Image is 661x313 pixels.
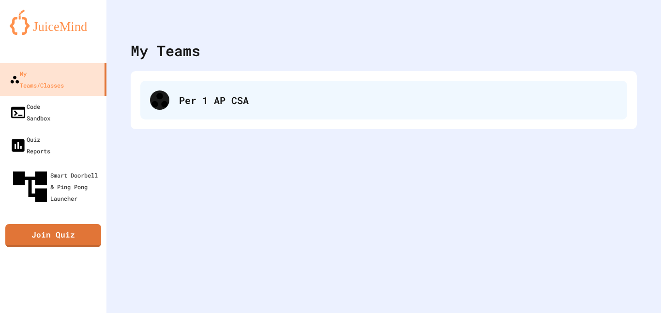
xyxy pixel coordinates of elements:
div: Smart Doorbell & Ping Pong Launcher [10,166,103,207]
div: Quiz Reports [10,134,50,157]
div: My Teams/Classes [10,68,64,91]
div: Per 1 AP CSA [179,93,617,107]
a: Join Quiz [5,224,101,247]
div: Per 1 AP CSA [140,81,627,119]
div: My Teams [131,40,200,61]
img: logo-orange.svg [10,10,97,35]
div: Code Sandbox [10,101,50,124]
